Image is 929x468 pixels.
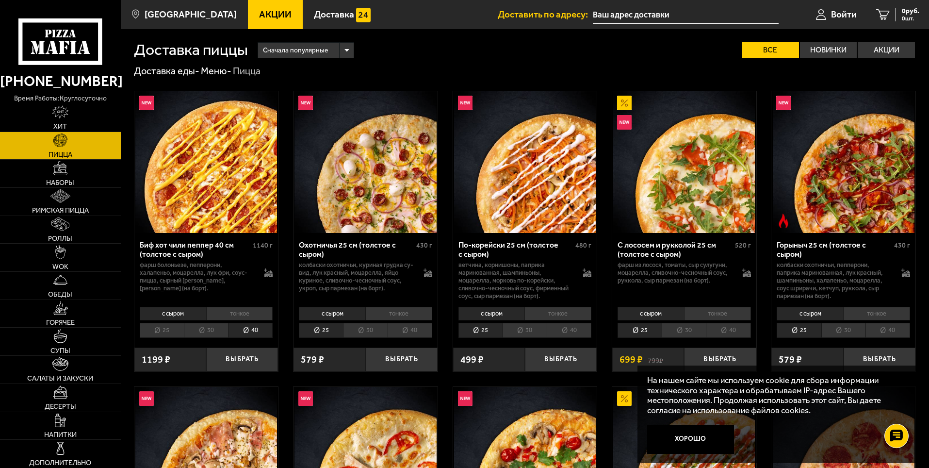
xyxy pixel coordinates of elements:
li: тонкое [206,307,273,320]
span: Напитки [44,431,77,438]
span: 579 ₽ [301,355,324,365]
li: 30 [503,323,547,338]
li: с сыром [299,307,365,320]
label: Все [742,42,799,58]
img: Новинка [298,96,313,110]
img: Новинка [617,115,632,130]
img: Горыныч 25 см (толстое с сыром) [773,91,914,233]
div: По-корейски 25 см (толстое с сыром) [458,240,573,259]
span: 1140 г [253,241,273,250]
div: Пицца [233,65,261,78]
label: Акции [858,42,915,58]
div: Горыныч 25 см (толстое с сыром) [777,240,892,259]
span: Горячее [46,319,75,326]
li: 25 [299,323,343,338]
a: НовинкаОстрое блюдоГорыныч 25 см (толстое с сыром) [771,91,915,233]
span: Наборы [46,179,74,186]
span: [GEOGRAPHIC_DATA] [145,10,237,19]
li: 40 [865,323,910,338]
button: Выбрать [684,348,756,371]
span: Обеды [48,291,72,298]
li: 40 [228,323,273,338]
input: Ваш адрес доставки [593,6,779,24]
li: 25 [777,323,821,338]
img: По-корейски 25 см (толстое с сыром) [454,91,596,233]
span: WOK [52,263,68,270]
a: НовинкаБиф хот чили пеппер 40 см (толстое с сыром) [134,91,278,233]
li: 30 [343,323,387,338]
span: Роллы [48,235,72,242]
p: ветчина, корнишоны, паприка маринованная, шампиньоны, моцарелла, морковь по-корейски, сливочно-че... [458,261,573,300]
li: тонкое [524,307,591,320]
span: 579 ₽ [779,355,802,365]
div: С лососем и рукколой 25 см (толстое с сыром) [618,240,733,259]
button: Хорошо [647,425,734,454]
label: Новинки [800,42,857,58]
li: 30 [184,323,228,338]
s: 799 ₽ [648,355,663,365]
span: 430 г [416,241,432,250]
span: 0 шт. [902,16,919,21]
span: Римская пицца [32,207,89,214]
button: Выбрать [525,348,597,371]
p: На нашем сайте мы используем cookie для сбора информации технического характера и обрабатываем IP... [647,375,901,416]
div: Биф хот чили пеппер 40 см (толстое с сыром) [140,240,251,259]
a: АкционныйНовинкаС лососем и рукколой 25 см (толстое с сыром) [612,91,756,233]
p: колбаски Охотничьи, пепперони, паприка маринованная, лук красный, шампиньоны, халапеньо, моцарелл... [777,261,892,300]
span: Супы [50,347,70,354]
li: с сыром [777,307,843,320]
span: 1199 ₽ [142,355,170,365]
img: Новинка [458,96,473,110]
span: Сначала популярные [263,41,328,60]
span: Салаты и закуски [27,375,93,382]
img: Биф хот чили пеппер 40 см (толстое с сыром) [135,91,277,233]
li: 25 [140,323,184,338]
span: Акции [259,10,292,19]
li: 30 [662,323,706,338]
li: 40 [388,323,432,338]
img: Новинка [458,391,473,406]
img: Новинка [139,391,154,406]
span: Доставка [314,10,354,19]
img: Новинка [776,96,791,110]
img: Новинка [298,391,313,406]
a: Доставка еды- [134,65,199,77]
img: Акционный [617,391,632,406]
p: колбаски охотничьи, куриная грудка су-вид, лук красный, моцарелла, яйцо куриное, сливочно-чесночн... [299,261,414,292]
button: Выбрать [844,348,915,371]
span: Дополнительно [29,459,91,466]
li: с сыром [618,307,684,320]
li: 25 [458,323,503,338]
li: тонкое [365,307,432,320]
span: 499 ₽ [460,355,484,365]
a: Меню- [201,65,231,77]
span: 480 г [575,241,591,250]
a: НовинкаОхотничья 25 см (толстое с сыром) [293,91,438,233]
span: Пицца [49,151,72,158]
img: 15daf4d41897b9f0e9f617042186c801.svg [356,8,371,22]
img: Новинка [139,96,154,110]
span: 430 г [894,241,910,250]
span: Войти [831,10,857,19]
img: С лососем и рукколой 25 см (толстое с сыром) [613,91,755,233]
span: 699 ₽ [619,355,643,365]
li: 40 [706,323,750,338]
li: 40 [547,323,591,338]
li: 25 [618,323,662,338]
li: тонкое [843,307,910,320]
span: 0 руб. [902,8,919,15]
img: Охотничья 25 см (толстое с сыром) [294,91,436,233]
a: НовинкаПо-корейски 25 см (толстое с сыром) [453,91,597,233]
li: с сыром [458,307,525,320]
button: Выбрать [366,348,438,371]
h1: Доставка пиццы [134,42,248,58]
li: с сыром [140,307,206,320]
li: 30 [821,323,865,338]
p: фарш болоньезе, пепперони, халапеньо, моцарелла, лук фри, соус-пицца, сырный [PERSON_NAME], [PERS... [140,261,255,292]
li: тонкое [684,307,751,320]
span: 520 г [735,241,751,250]
span: Десерты [45,403,76,410]
button: Выбрать [206,348,278,371]
p: фарш из лосося, томаты, сыр сулугуни, моцарелла, сливочно-чесночный соус, руккола, сыр пармезан (... [618,261,733,284]
img: Акционный [617,96,632,110]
